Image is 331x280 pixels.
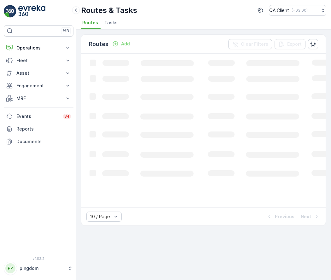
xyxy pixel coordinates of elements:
button: PPpingdom [4,262,73,275]
p: Previous [275,213,294,220]
a: Reports [4,123,73,135]
span: Routes [82,20,98,26]
p: Engagement [16,83,61,89]
p: Add [121,41,130,47]
span: Tasks [104,20,118,26]
p: QA Client [269,7,289,14]
p: ( +03:00 ) [292,8,308,13]
p: Export [287,41,302,47]
p: ⌘B [63,28,69,33]
p: Documents [16,138,71,145]
p: Clear Filters [241,41,268,47]
button: Clear Filters [228,39,272,49]
button: Engagement [4,79,73,92]
p: Asset [16,70,61,76]
p: pingdom [20,265,65,271]
p: 34 [64,114,70,119]
button: Add [110,40,132,48]
a: Documents [4,135,73,148]
button: Export [275,39,305,49]
p: Reports [16,126,71,132]
p: Fleet [16,57,61,64]
p: Operations [16,45,61,51]
p: Routes & Tasks [81,5,137,15]
p: Next [301,213,311,220]
button: Asset [4,67,73,79]
p: MRF [16,95,61,102]
img: logo_light-DOdMpM7g.png [18,5,45,18]
a: Events34 [4,110,73,123]
div: PP [5,263,15,273]
button: Operations [4,42,73,54]
button: QA Client(+03:00) [269,5,326,16]
button: Next [300,213,321,220]
button: Fleet [4,54,73,67]
span: v 1.52.2 [4,257,73,260]
button: MRF [4,92,73,105]
p: Events [16,113,59,120]
img: logo [4,5,16,18]
p: Routes [89,40,108,49]
button: Previous [265,213,295,220]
